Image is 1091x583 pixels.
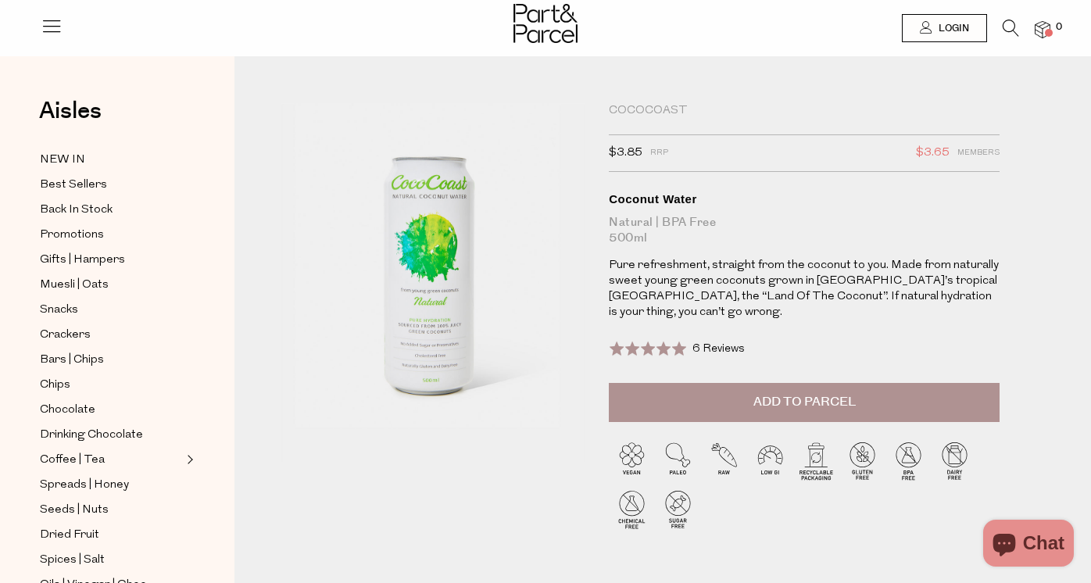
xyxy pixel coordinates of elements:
[40,275,182,295] a: Muesli | Oats
[40,526,99,545] span: Dried Fruit
[40,201,113,220] span: Back In Stock
[40,425,182,445] a: Drinking Chocolate
[40,250,182,270] a: Gifts | Hampers
[655,438,701,484] img: P_P-ICONS-Live_Bec_V11_Paleo.svg
[40,225,182,245] a: Promotions
[40,400,182,420] a: Chocolate
[40,475,182,495] a: Spreads | Honey
[839,438,885,484] img: P_P-ICONS-Live_Bec_V11_Gluten_Free.svg
[40,350,182,370] a: Bars | Chips
[609,383,1000,422] button: Add to Parcel
[609,215,1000,246] div: Natural | BPA Free 500ml
[935,22,969,35] span: Login
[40,450,182,470] a: Coffee | Tea
[1052,20,1066,34] span: 0
[957,143,1000,163] span: Members
[793,438,839,484] img: P_P-ICONS-Live_Bec_V11_Recyclable_Packaging.svg
[40,476,129,495] span: Spreads | Honey
[40,426,143,445] span: Drinking Chocolate
[1035,21,1050,38] a: 0
[40,326,91,345] span: Crackers
[40,175,182,195] a: Best Sellers
[40,150,182,170] a: NEW IN
[692,343,745,355] span: 6 Reviews
[609,103,1000,119] div: CocoCoast
[513,4,578,43] img: Part&Parcel
[40,375,182,395] a: Chips
[40,251,125,270] span: Gifts | Hampers
[609,438,655,484] img: P_P-ICONS-Live_Bec_V11_Vegan.svg
[40,551,105,570] span: Spices | Salt
[747,438,793,484] img: P_P-ICONS-Live_Bec_V11_Low_Gi.svg
[753,393,856,411] span: Add to Parcel
[40,401,95,420] span: Chocolate
[655,486,701,532] img: P_P-ICONS-Live_Bec_V11_Sugar_Free.svg
[40,176,107,195] span: Best Sellers
[40,525,182,545] a: Dried Fruit
[40,351,104,370] span: Bars | Chips
[932,438,978,484] img: P_P-ICONS-Live_Bec_V11_Dairy_Free.svg
[40,226,104,245] span: Promotions
[916,143,950,163] span: $3.65
[40,200,182,220] a: Back In Stock
[40,500,182,520] a: Seeds | Nuts
[40,501,109,520] span: Seeds | Nuts
[40,276,109,295] span: Muesli | Oats
[609,143,642,163] span: $3.85
[40,301,78,320] span: Snacks
[39,94,102,128] span: Aisles
[701,438,747,484] img: P_P-ICONS-Live_Bec_V11_Raw.svg
[609,258,1000,320] p: Pure refreshment, straight from the coconut to you. Made from naturally sweet young green coconut...
[609,486,655,532] img: P_P-ICONS-Live_Bec_V11_Chemical_Free.svg
[183,450,194,469] button: Expand/Collapse Coffee | Tea
[40,325,182,345] a: Crackers
[40,151,85,170] span: NEW IN
[40,376,70,395] span: Chips
[978,520,1078,570] inbox-online-store-chat: Shopify online store chat
[885,438,932,484] img: P_P-ICONS-Live_Bec_V11_BPA_Free.svg
[40,300,182,320] a: Snacks
[609,191,1000,207] div: Coconut Water
[40,451,105,470] span: Coffee | Tea
[650,143,668,163] span: RRP
[40,550,182,570] a: Spices | Salt
[39,99,102,138] a: Aisles
[902,14,987,42] a: Login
